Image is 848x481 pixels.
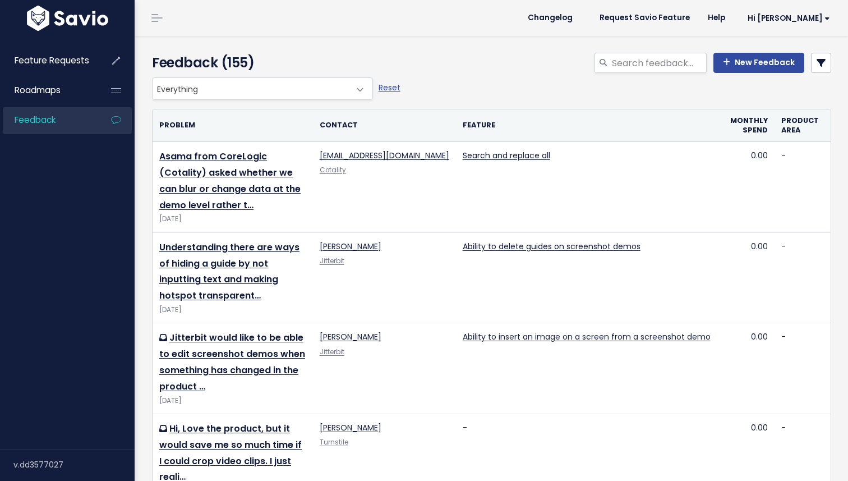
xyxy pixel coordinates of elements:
[775,142,831,233] td: -
[313,109,456,142] th: Contact
[713,53,804,73] a: New Feedback
[456,109,717,142] th: Feature
[320,438,348,447] a: Turnstile
[320,331,381,342] a: [PERSON_NAME]
[463,331,711,342] a: Ability to insert an image on a screen from a screenshot demo
[3,107,93,133] a: Feedback
[159,331,305,392] a: Jitterbit would like to be able to edit screenshot demos when something has changed in the product …
[152,53,367,73] h4: Feedback (155)
[528,14,573,22] span: Changelog
[775,109,831,142] th: Product Area
[3,77,93,103] a: Roadmaps
[152,77,373,100] span: Everything
[379,82,400,93] a: Reset
[24,6,111,31] img: logo-white.9d6f32f41409.svg
[717,109,775,142] th: Monthly spend
[734,10,839,27] a: Hi [PERSON_NAME]
[775,323,831,414] td: -
[717,142,775,233] td: 0.00
[320,256,344,265] a: Jitterbit
[463,241,640,252] a: Ability to delete guides on screenshot demos
[748,14,830,22] span: Hi [PERSON_NAME]
[320,241,381,252] a: [PERSON_NAME]
[13,450,135,479] div: v.dd3577027
[320,166,346,175] a: Cotality
[15,114,56,126] span: Feedback
[15,84,61,96] span: Roadmaps
[611,53,707,73] input: Search feedback...
[717,323,775,414] td: 0.00
[775,232,831,323] td: -
[3,48,93,74] a: Feature Requests
[463,150,550,161] a: Search and replace all
[159,304,306,316] div: [DATE]
[320,150,449,161] a: [EMAIL_ADDRESS][DOMAIN_NAME]
[153,78,350,99] span: Everything
[159,241,299,302] a: Understanding there are ways of hiding a guide by not inputting text and making hotspot transparent…
[159,150,301,211] a: Asama from CoreLogic (Cotality) asked whether we can blur or change data at the demo level rather t…
[717,232,775,323] td: 0.00
[699,10,734,26] a: Help
[591,10,699,26] a: Request Savio Feature
[153,109,313,142] th: Problem
[159,395,306,407] div: [DATE]
[320,347,344,356] a: Jitterbit
[15,54,89,66] span: Feature Requests
[320,422,381,433] a: [PERSON_NAME]
[159,213,306,225] div: [DATE]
